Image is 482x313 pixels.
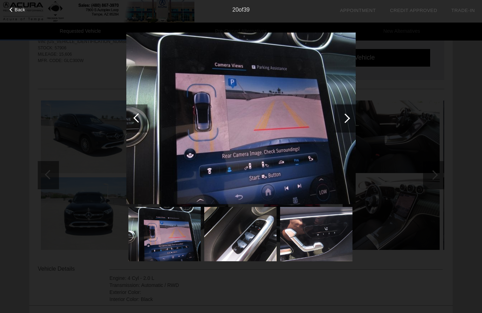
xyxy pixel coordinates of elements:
[451,8,475,13] a: Trade-In
[243,7,250,13] span: 39
[233,7,239,13] span: 20
[340,8,376,13] a: Appointment
[128,207,201,261] img: 20.jpg
[204,207,277,261] img: 21.jpg
[15,7,25,12] span: Back
[126,32,356,204] img: 20.jpg
[390,8,437,13] a: Credit Approved
[280,207,353,261] img: 22.jpg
